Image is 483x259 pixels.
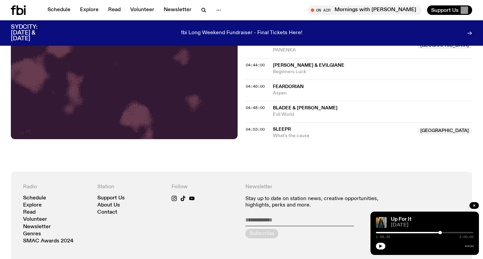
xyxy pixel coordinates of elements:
[246,63,265,67] button: 04:44:00
[23,184,89,190] h4: Radio
[245,184,386,190] h4: Newsletter
[376,217,387,228] img: Ify - a Brown Skin girl with black braided twists, looking up to the side with her tongue stickin...
[97,203,120,208] a: About Us
[246,62,265,68] span: 04:44:00
[273,127,291,132] span: SLEEPR
[97,210,117,215] a: Contact
[376,235,390,239] span: 1:58:30
[104,5,125,15] a: Read
[23,217,47,222] a: Volunteer
[459,235,474,239] span: 3:00:00
[273,111,472,118] span: Evil World
[427,5,472,15] button: Support Us
[97,196,125,201] a: Support Us
[246,84,265,89] span: 04:46:00
[246,85,265,88] button: 04:46:00
[160,5,196,15] a: Newsletter
[273,84,304,89] span: FearDorian
[307,5,422,15] button: On AirMornings with [PERSON_NAME]
[273,42,295,46] span: Teether
[23,196,46,201] a: Schedule
[23,203,42,208] a: Explore
[23,210,36,215] a: Read
[181,30,302,36] p: fbi Long Weekend Fundraiser - Final Tickets Here!
[273,133,413,139] span: What's the cause
[76,5,103,15] a: Explore
[391,217,411,222] a: Up For It
[43,5,75,15] a: Schedule
[246,127,265,132] span: 04:53:00
[431,7,459,13] span: Support Us
[245,229,278,238] button: Subscribe
[245,196,386,209] p: Stay up to date on station news, creative opportunities, highlights, perks and more.
[23,232,41,237] a: Genres
[23,224,51,230] a: Newsletter
[273,69,472,75] span: Beginners Luck
[11,24,54,42] h3: SYDCITY: [DATE] & [DATE]
[417,128,472,134] span: [GEOGRAPHIC_DATA]
[246,106,265,110] button: 04:48:00
[246,105,265,110] span: 04:48:00
[391,223,474,228] span: [DATE]
[273,63,344,68] span: [PERSON_NAME] & evilgiane
[172,184,238,190] h4: Follow
[126,5,158,15] a: Volunteer
[97,184,163,190] h4: Station
[273,47,413,53] span: PANENKA
[273,90,472,96] span: Aspen
[246,128,265,131] button: 04:53:00
[23,239,74,244] a: SMAC Awards 2024
[246,42,265,46] button: 04:42:00
[273,106,338,110] span: Bladee & [PERSON_NAME]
